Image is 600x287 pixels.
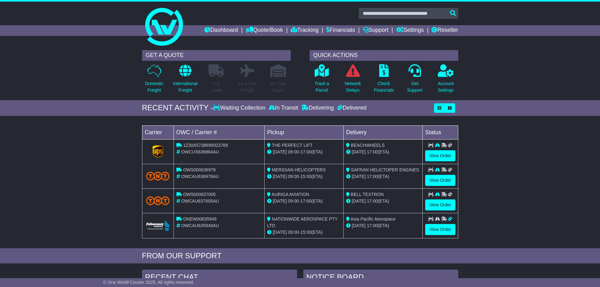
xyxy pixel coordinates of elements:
[267,105,300,112] div: In Transit
[363,25,388,36] a: Support
[438,80,454,94] p: Account Settings
[422,125,458,139] td: Status
[181,174,219,179] span: OWCAU636978AU
[346,222,420,229] div: (ETA)
[142,125,174,139] td: Carrier
[273,230,287,235] span: [DATE]
[142,270,297,287] div: RECENT CHAT
[267,216,337,228] span: NATIONWIDE AEROSPACE PTY LTD
[272,167,326,172] span: MERIDIAN HELICOPTERS
[300,230,311,235] span: 15:00
[267,173,341,180] div: - (ETA)
[431,25,458,36] a: Reseller
[425,199,455,210] a: View Order
[367,149,378,154] span: 17:00
[351,167,419,172] span: SAFRAN HELICTOPER ENGINES
[352,223,366,228] span: [DATE]
[103,280,194,285] span: © One World Courier 2025. All rights reserved.
[181,223,219,228] span: OWCAU635949AU
[146,196,170,205] img: TNT_Domestic.png
[273,149,287,154] span: [DATE]
[291,25,318,36] a: Tracking
[209,80,224,94] p: Full Loads
[238,80,257,94] p: Air & Sea Freight
[300,174,311,179] span: 15:00
[142,251,458,261] div: FROM OUR SUPPORT
[204,25,238,36] a: Dashboard
[374,64,394,97] a: CheckFinancials
[265,125,344,139] td: Pickup
[288,149,299,154] span: 09:00
[273,174,287,179] span: [DATE]
[288,230,299,235] span: 09:00
[303,270,458,287] div: NOTICE BOARD
[344,64,361,97] a: NetworkDelays
[315,80,329,94] p: Track a Parcel
[181,198,219,204] span: OWCAU637005AU
[146,172,170,180] img: TNT_Domestic.png
[142,103,213,112] div: RECENT ACTIVITY -
[425,175,455,186] a: View Order
[310,50,458,61] div: QUICK ACTIONS
[346,149,420,155] div: (ETA)
[425,150,455,161] a: View Order
[346,198,420,204] div: (ETA)
[367,198,378,204] span: 17:00
[183,192,216,197] span: OWS000637005
[367,174,378,179] span: 17:00
[314,64,329,97] a: Track aParcel
[145,80,163,94] p: Domestic Freight
[288,174,299,179] span: 09:00
[374,80,394,94] p: Check Financials
[273,198,287,204] span: [DATE]
[173,64,198,97] a: InternationalFreight
[272,143,313,148] span: THE PERFECT LIFT
[343,125,422,139] td: Delivery
[246,25,283,36] a: Quote/Book
[345,80,361,94] p: Network Delays
[346,173,420,180] div: (ETA)
[142,50,291,61] div: GET A QUOTE
[407,80,422,94] p: Get Support
[351,192,384,197] span: BELL TEXTRON
[425,224,455,235] a: View Order
[271,192,309,197] span: AURIGA AVIATION
[351,143,385,148] span: BEACHWHEELS
[437,64,454,97] a: AccountSettings
[407,64,423,97] a: GetSupport
[300,149,311,154] span: 17:00
[288,198,299,204] span: 09:00
[183,167,216,172] span: OWS000636978
[352,174,366,179] span: [DATE]
[352,149,366,154] span: [DATE]
[352,198,366,204] span: [DATE]
[335,105,367,112] div: Delivered
[300,198,311,204] span: 17:00
[213,105,267,112] div: Waiting Collection
[326,25,355,36] a: Financials
[351,216,395,221] span: Asia Pacific Aerospace
[183,143,228,148] span: 1Z30A5738699923769
[267,198,341,204] div: - (ETA)
[367,223,378,228] span: 17:00
[300,105,335,112] div: Delivering
[396,25,424,36] a: Settings
[145,64,163,97] a: DomesticFreight
[183,216,216,221] span: ONEW00635949
[181,149,219,154] span: OWCUS636864AU
[146,221,170,231] img: Followmont_Transport.png
[267,149,341,155] div: - (ETA)
[267,229,341,236] div: - (ETA)
[270,80,287,94] p: Air / Sea Depot
[173,80,197,94] p: International Freight
[152,145,163,158] img: GetCarrierServiceLogo
[174,125,265,139] td: OWC / Carrier #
